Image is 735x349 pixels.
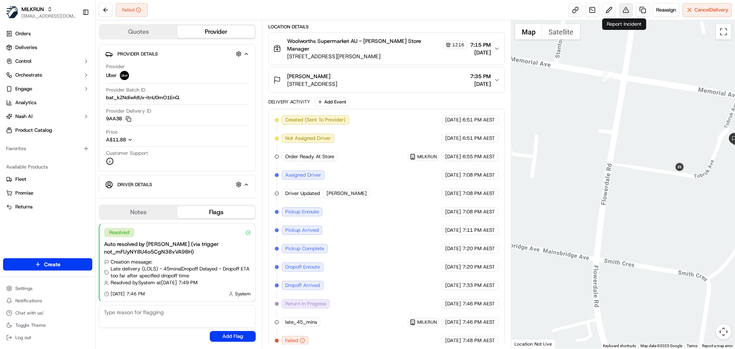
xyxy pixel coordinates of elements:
[15,203,33,210] span: Returns
[3,320,92,331] button: Toggle Theme
[106,108,151,115] span: Provider Delivery ID
[269,68,504,92] button: [PERSON_NAME][STREET_ADDRESS]7:35 PM[DATE]
[111,291,145,297] span: [DATE] 7:46 PM
[3,83,92,95] button: Engage
[445,208,461,215] span: [DATE]
[470,80,491,88] span: [DATE]
[462,282,495,289] span: 7:33 PM AEST
[106,63,125,70] span: Provider
[445,153,461,160] span: [DATE]
[452,42,464,48] span: 1216
[15,322,46,328] span: Toggle Theme
[287,72,330,80] span: [PERSON_NAME]
[106,115,131,122] button: 9AA3B
[513,339,539,349] img: Google
[269,33,504,65] button: Woolworths Supermarket AU - [PERSON_NAME] Store Manager1216[STREET_ADDRESS][PERSON_NAME]7:15 PM[D...
[445,245,461,252] span: [DATE]
[445,116,461,123] span: [DATE]
[3,41,92,54] a: Deliveries
[603,71,613,81] div: 11
[285,337,298,344] span: Failed
[15,285,33,292] span: Settings
[106,129,118,136] span: Price
[3,143,92,155] div: Favorites
[15,99,36,106] span: Analytics
[285,135,331,142] span: Not Assigned Driver
[15,298,42,304] span: Notifications
[462,245,495,252] span: 7:20 PM AEST
[462,116,495,123] span: 6:51 PM AEST
[6,190,89,197] a: Promise
[603,343,636,349] button: Keyboard shortcuts
[462,264,495,270] span: 7:20 PM AEST
[417,319,437,325] span: MILKRUN
[6,176,89,183] a: Fleet
[445,135,461,142] span: [DATE]
[3,332,92,343] button: Log out
[3,161,92,173] div: Available Products
[3,28,92,40] a: Orders
[417,154,437,160] span: MILKRUN
[3,69,92,81] button: Orchestrate
[515,24,542,39] button: Show street map
[15,334,31,341] span: Log out
[602,18,646,30] div: Report Incident
[3,201,92,213] button: Returns
[285,208,319,215] span: Pickup Enroute
[462,153,495,160] span: 6:55 PM AEST
[3,55,92,67] button: Control
[542,24,580,39] button: Show satellite imagery
[100,26,177,38] button: Quotes
[15,30,31,37] span: Orders
[118,182,152,188] span: Driver Details
[445,172,461,179] span: [DATE]
[285,282,320,289] span: Dropoff Arrived
[445,227,461,234] span: [DATE]
[116,3,148,17] div: Failed
[177,26,255,38] button: Provider
[21,13,76,19] span: [EMAIL_ADDRESS][DOMAIN_NAME]
[3,187,92,199] button: Promise
[694,7,728,13] span: Cancel Delivery
[445,300,461,307] span: [DATE]
[315,97,349,107] button: Add Event
[445,190,461,197] span: [DATE]
[106,72,117,79] span: Uber
[106,150,148,157] span: Customer Support
[462,227,495,234] span: 7:11 PM AEST
[3,308,92,318] button: Chat with us!
[462,337,495,344] span: 7:48 PM AEST
[640,344,682,348] span: Map data ©2025 Google
[720,127,730,137] div: 17
[104,228,134,237] div: Resolved
[15,44,37,51] span: Deliveries
[445,319,461,326] span: [DATE]
[285,300,326,307] span: Return In Progress
[210,331,256,342] button: Add Flag
[15,113,33,120] span: Nash AI
[719,128,728,138] div: 16
[100,206,177,218] button: Notes
[3,258,92,270] button: Create
[445,282,461,289] span: [DATE]
[716,24,731,39] button: Toggle fullscreen view
[15,127,52,134] span: Product Catalog
[177,206,255,218] button: Flags
[462,135,495,142] span: 6:51 PM AEST
[15,85,32,92] span: Engage
[106,136,173,143] button: A$11.88
[105,48,249,60] button: Provider Details
[15,190,33,197] span: Promise
[470,49,491,56] span: [DATE]
[268,99,310,105] div: Delivery Activity
[15,176,26,183] span: Fleet
[285,190,320,197] span: Driver Updated
[3,173,92,185] button: Fleet
[287,80,337,88] span: [STREET_ADDRESS]
[702,344,733,348] a: Report a map error
[285,319,317,326] span: late_45_mins
[21,5,44,13] button: MILKRUN
[656,7,676,13] span: Reassign
[462,190,495,197] span: 7:08 PM AEST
